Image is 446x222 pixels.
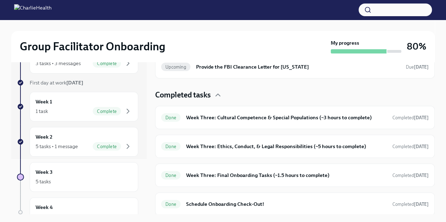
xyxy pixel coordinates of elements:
strong: [DATE] [414,144,429,149]
h3: 80% [407,40,426,53]
a: DoneWeek Three: Cultural Competence & Special Populations (~3 hours to complete)Completed[DATE] [161,112,429,123]
span: September 16th, 2025 16:07 [392,114,429,121]
h2: Group Facilitator Onboarding [20,39,165,53]
h6: Schedule Onboarding Check-Out! [186,200,387,208]
span: Completed [392,202,429,207]
strong: [DATE] [414,115,429,120]
div: 1 task [36,108,48,115]
span: Completed [392,144,429,149]
div: Completed tasks [155,90,435,100]
a: UpcomingProvide the FBI Clearance Letter for [US_STATE]Due[DATE] [161,61,429,72]
strong: [DATE] [414,64,429,70]
span: First day at work [30,80,83,86]
span: September 22nd, 2025 21:45 [392,143,429,150]
span: Completed [392,115,429,120]
strong: [DATE] [414,202,429,207]
span: Upcoming [161,64,190,70]
span: Due [406,64,429,70]
span: Complete [93,61,121,66]
span: September 24th, 2025 19:54 [392,172,429,179]
a: Week 25 tasks • 1 messageComplete [17,127,138,157]
a: DoneWeek Three: Ethics, Conduct, & Legal Responsibilities (~5 hours to complete)Completed[DATE] [161,141,429,152]
a: Week 35 tasks [17,162,138,192]
a: First day at work[DATE] [17,79,138,86]
div: 1 task [36,213,48,220]
strong: My progress [331,39,359,46]
span: Done [161,115,181,120]
h6: Week Three: Ethics, Conduct, & Legal Responsibilities (~5 hours to complete) [186,142,387,150]
span: October 21st, 2025 09:00 [406,64,429,70]
h6: Week 1 [36,98,52,106]
h6: Provide the FBI Clearance Letter for [US_STATE] [196,63,400,71]
div: 5 tasks [36,178,51,185]
span: Done [161,173,181,178]
h4: Completed tasks [155,90,211,100]
h6: Week 4 [36,203,53,211]
span: Completed [392,173,429,178]
a: DoneWeek Three: Final Onboarding Tasks (~1.5 hours to complete)Completed[DATE] [161,170,429,181]
span: Complete [93,109,121,114]
h6: Week 2 [36,133,53,141]
span: September 29th, 2025 11:48 [392,201,429,208]
a: DoneSchedule Onboarding Check-Out!Completed[DATE] [161,198,429,210]
img: CharlieHealth [14,4,51,15]
span: Done [161,202,181,207]
span: Done [161,144,181,149]
h6: Week Three: Cultural Competence & Special Populations (~3 hours to complete) [186,114,387,121]
h6: Week 3 [36,168,53,176]
span: Complete [93,144,121,149]
a: Week 11 taskComplete [17,92,138,121]
div: 3 tasks • 3 messages [36,60,81,67]
strong: [DATE] [66,80,83,86]
strong: [DATE] [414,173,429,178]
div: 5 tasks • 1 message [36,143,78,150]
h6: Week Three: Final Onboarding Tasks (~1.5 hours to complete) [186,171,387,179]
